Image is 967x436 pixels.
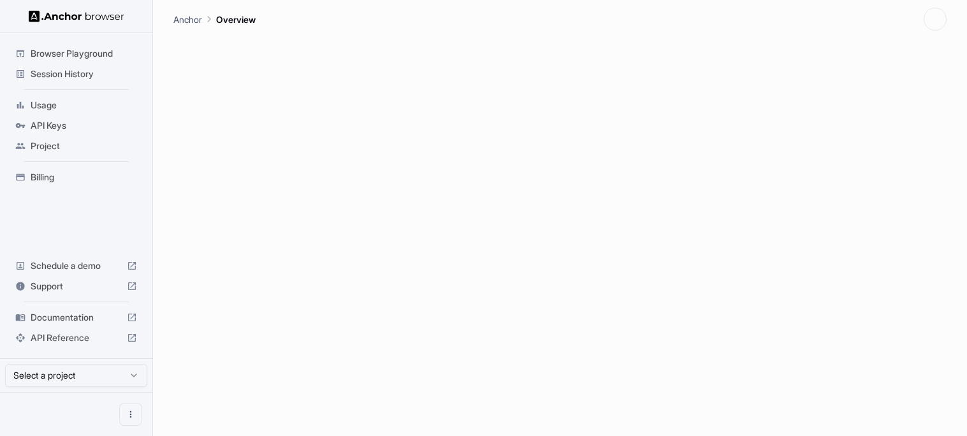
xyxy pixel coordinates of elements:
[10,307,142,328] div: Documentation
[10,136,142,156] div: Project
[31,311,122,324] span: Documentation
[10,276,142,296] div: Support
[31,259,122,272] span: Schedule a demo
[31,331,122,344] span: API Reference
[10,167,142,187] div: Billing
[10,115,142,136] div: API Keys
[29,10,124,22] img: Anchor Logo
[216,13,256,26] p: Overview
[119,403,142,426] button: Open menu
[173,13,202,26] p: Anchor
[10,256,142,276] div: Schedule a demo
[31,99,137,112] span: Usage
[31,280,122,293] span: Support
[10,43,142,64] div: Browser Playground
[31,171,137,184] span: Billing
[31,47,137,60] span: Browser Playground
[31,119,137,132] span: API Keys
[173,12,256,26] nav: breadcrumb
[10,328,142,348] div: API Reference
[10,64,142,84] div: Session History
[10,95,142,115] div: Usage
[31,140,137,152] span: Project
[31,68,137,80] span: Session History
